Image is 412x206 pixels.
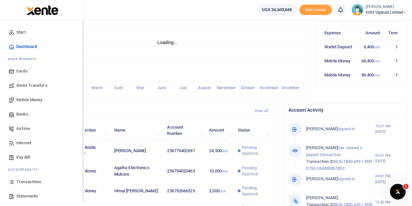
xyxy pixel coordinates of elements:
a: Airtime [5,121,79,136]
a: Transactions [5,175,79,189]
li: Toup your wallet [299,5,332,15]
tspan: November [260,86,278,90]
td: [PERSON_NAME] [111,141,164,161]
th: Status: activate to sort column ascending [234,120,272,140]
span: Start [16,29,26,36]
span: Transaction ID [306,159,334,164]
span: Xente Transfers [16,82,48,89]
td: Airtel Money [69,161,111,181]
small: UGX [222,149,228,153]
small: UGX [374,59,380,63]
th: Expense [321,26,357,40]
a: Dashboard [5,40,79,54]
span: GOtv Uganda Limited [366,9,407,15]
td: 24,500 [206,141,234,161]
span: Pay Bill [16,154,30,161]
small: UGX [222,169,228,173]
tspan: December [282,86,300,90]
span: [PERSON_NAME] [306,176,338,181]
tspan: October [241,86,255,90]
span: Add money [299,5,332,15]
td: 66,400 [357,54,384,68]
td: 6,400 [357,40,384,54]
span: Pending Approval [242,185,268,197]
a: Add money [299,7,332,12]
span: Pending Approval [242,165,268,177]
p: signed-in [306,126,375,133]
a: Internet [5,136,79,150]
small: UGX [374,73,380,77]
td: 86,400 [357,68,384,82]
a: View all [252,106,272,115]
a: Xente Transfers [5,78,79,93]
a: Start [5,25,79,40]
th: Transaction: activate to sort column ascending [69,120,111,140]
tspan: July [179,86,187,90]
p: has viewed a payout transaction 8b9c18d0-a931-4f8f-0700-08dddbdb7803 [306,145,375,172]
li: M [5,54,79,64]
span: Airtime [16,125,30,132]
span: Dashboard [16,43,37,50]
td: 1 [384,40,401,54]
span: Pending Approval [242,145,268,156]
tspan: June [157,86,166,90]
tspan: April [114,86,123,90]
td: Mobile Money [321,54,357,68]
td: 1 [384,68,401,82]
td: Wallet Deposit [321,40,357,54]
a: logo-small logo-large logo-large [26,7,58,12]
img: profile-user [351,4,363,16]
span: 1 [403,184,408,189]
span: [PERSON_NAME] [306,195,338,200]
a: Cards [5,64,79,78]
a: Banks [5,107,79,121]
td: Mobile Money [321,68,357,82]
a: Mobile Money [5,93,79,107]
tspan: September [217,86,236,90]
small: UGX [374,45,380,49]
tspan: August [198,86,211,90]
a: Pay Bill [5,150,79,165]
td: 256752666525 [163,181,206,200]
td: Airtel Money [69,181,111,200]
tspan: May [136,86,144,90]
a: profile-user [PERSON_NAME] GOtv Uganda Limited [351,4,407,16]
span: UGX 34,603,848 [262,7,292,13]
li: Wallet ballance [254,4,299,16]
a: Statements [5,189,79,203]
h4: Recent Transactions [30,107,247,115]
td: 256754020463 [163,161,206,181]
th: Name: activate to sort column ascending [111,120,164,140]
span: ake Payments [11,56,36,61]
td: 256776402697 [163,141,206,161]
small: 04:01 PM [DATE] [375,173,401,184]
text: Loading... [157,40,178,45]
td: MTN Mobile Money [69,141,111,161]
span: Banks [16,111,28,118]
span: Cards [16,68,28,74]
li: Ac [5,165,79,175]
tspan: March [92,86,103,90]
td: 2,000 [206,181,234,200]
iframe: Intercom live chat [390,184,405,199]
a: UGX 34,603,848 [257,4,297,16]
span: Statements [16,193,38,199]
th: Amount [357,26,384,40]
span: [PERSON_NAME] [306,126,338,131]
span: countability [13,167,37,172]
span: [PERSON_NAME] [306,145,338,150]
td: 1 [384,54,401,68]
td: Himal [PERSON_NAME] [111,181,164,200]
img: logo-large [27,5,58,15]
small: [PERSON_NAME] [366,4,407,10]
small: 10:21 AM [DATE] [375,123,401,135]
td: 10,000 [206,161,234,181]
th: Txns [384,26,401,40]
span: Mobile Money [16,97,42,103]
small: UGX [220,189,226,193]
h4: Account Activity [289,106,401,114]
span: Internet [16,140,31,146]
th: Amount: activate to sort column ascending [206,120,234,140]
td: Agatha Electronics Mukono [111,161,164,181]
small: 04:01 PM [DATE] [375,153,401,164]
